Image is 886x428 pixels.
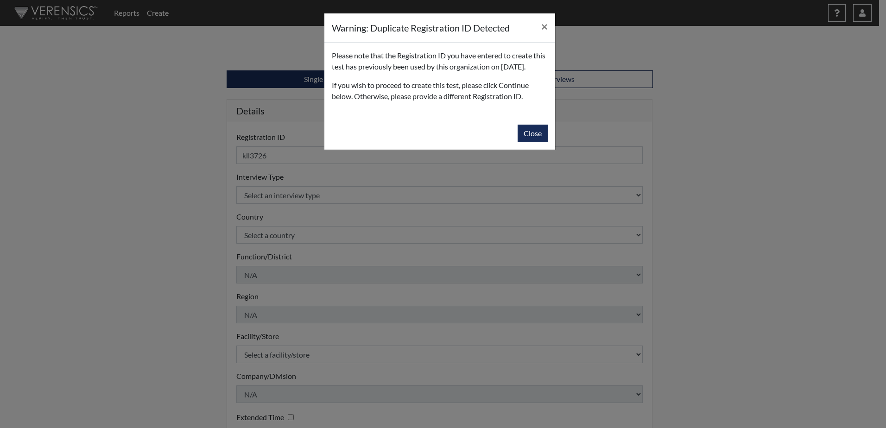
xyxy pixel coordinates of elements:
[332,80,548,102] p: If you wish to proceed to create this test, please click Continue below. Otherwise, please provid...
[332,21,510,35] h5: Warning: Duplicate Registration ID Detected
[332,50,548,72] p: Please note that the Registration ID you have entered to create this test has previously been use...
[541,19,548,33] span: ×
[518,125,548,142] button: Close
[534,13,555,39] button: Close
